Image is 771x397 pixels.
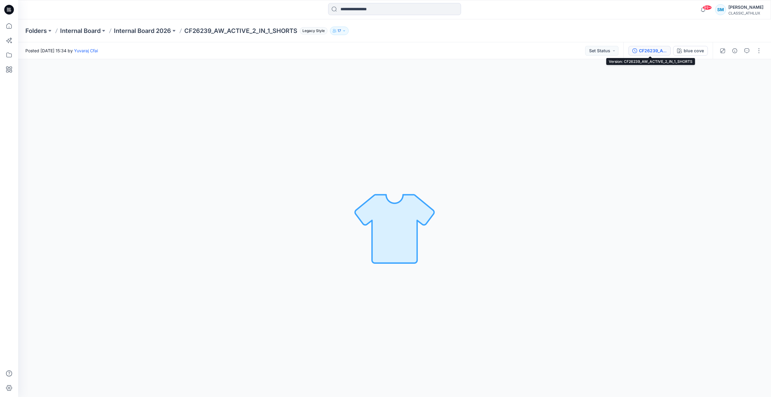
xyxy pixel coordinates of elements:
[639,47,667,54] div: CF26239_AW_ACTIVE_2_IN_1_SHORTS
[715,4,726,15] div: SM
[684,47,704,54] div: blue cove
[728,11,763,15] div: CLASSIC_ATHLUX
[728,4,763,11] div: [PERSON_NAME]
[337,27,341,34] p: 17
[74,48,98,53] a: Yuvaraj Cfai
[114,27,171,35] a: Internal Board 2026
[628,46,671,56] button: CF26239_AW_ACTIVE_2_IN_1_SHORTS
[300,27,327,34] span: Legacy Style
[673,46,708,56] button: blue cove
[352,186,437,270] img: No Outline
[297,27,327,35] button: Legacy Style
[330,27,349,35] button: 17
[703,5,712,10] span: 99+
[25,27,47,35] a: Folders
[184,27,297,35] p: CF26239_AW_ACTIVE_2_IN_1_SHORTS
[25,47,98,54] span: Posted [DATE] 15:34 by
[730,46,740,56] button: Details
[60,27,101,35] a: Internal Board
